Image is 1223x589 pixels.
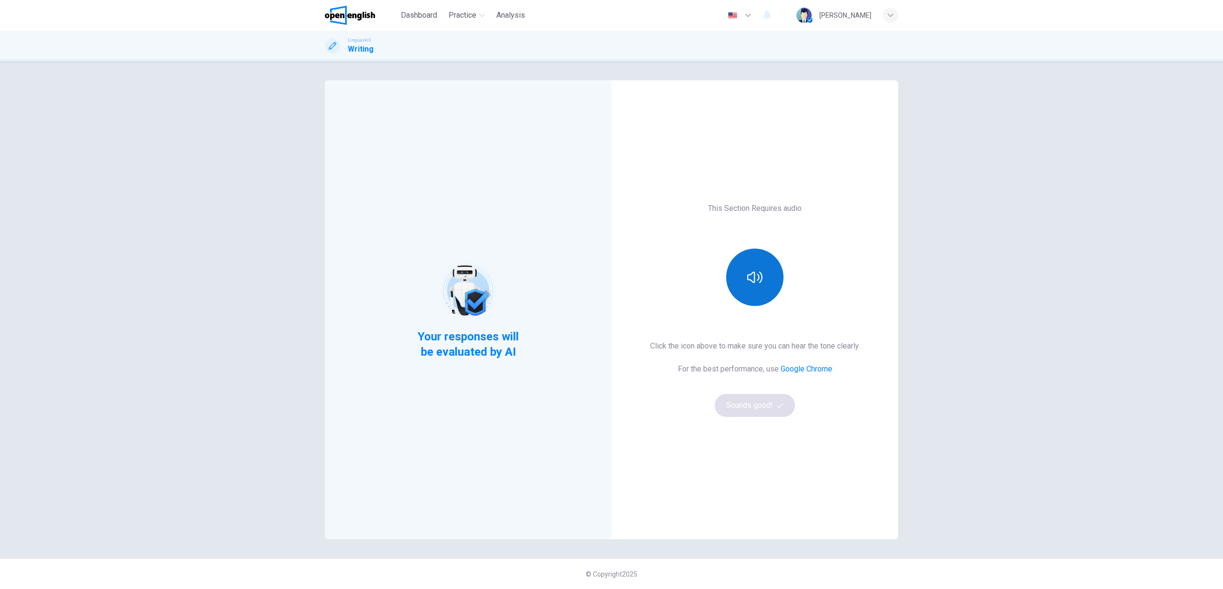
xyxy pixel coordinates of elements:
[650,340,860,352] h6: Click the icon above to make sure you can hear the tone clearly.
[781,364,832,373] a: Google Chrome
[449,10,476,21] span: Practice
[586,570,637,578] span: © Copyright 2025
[438,260,498,321] img: robot icon
[819,10,871,21] div: [PERSON_NAME]
[496,10,525,21] span: Analysis
[401,10,437,21] span: Dashboard
[727,12,739,19] img: en
[410,329,526,360] span: Your responses will be evaluated by AI
[397,7,441,24] button: Dashboard
[348,44,374,55] h1: Writing
[325,6,375,25] img: OpenEnglish logo
[708,203,802,214] h6: This Section Requires audio
[796,8,812,23] img: Profile picture
[445,7,489,24] button: Practice
[678,363,832,375] h6: For the best performance, use
[348,37,371,44] span: Linguaskill
[493,7,529,24] button: Analysis
[325,6,397,25] a: OpenEnglish logo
